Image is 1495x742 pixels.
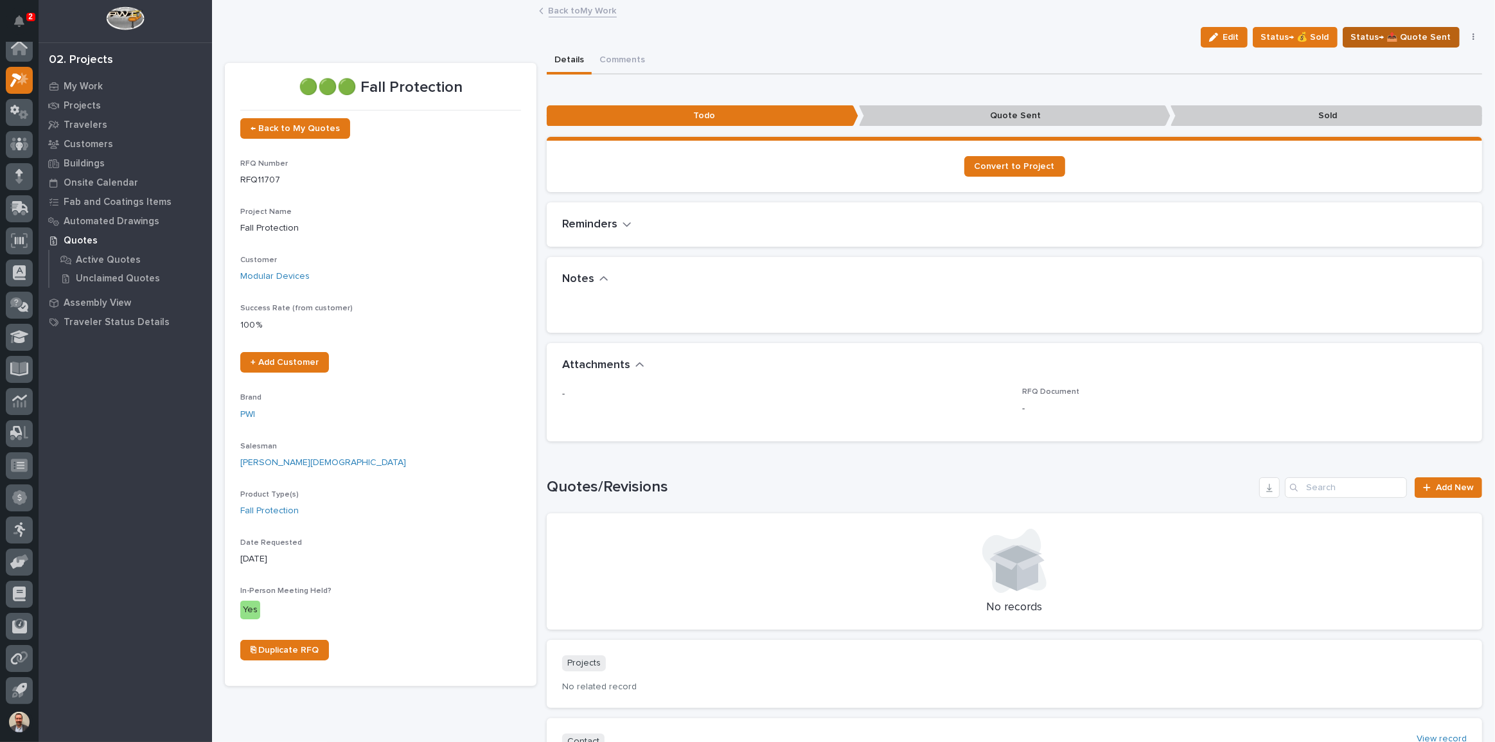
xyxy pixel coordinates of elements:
[562,387,1007,401] p: -
[64,216,159,227] p: Automated Drawings
[547,105,858,127] p: Todo
[1201,27,1248,48] button: Edit
[64,235,98,247] p: Quotes
[240,587,332,595] span: In-Person Meeting Held?
[547,478,1254,497] h1: Quotes/Revisions
[39,192,212,211] a: Fab and Coatings Items
[562,655,606,671] p: Projects
[240,552,521,566] p: [DATE]
[562,601,1467,615] p: No records
[1022,388,1079,396] span: RFQ Document
[975,162,1055,171] span: Convert to Project
[49,269,212,287] a: Unclaimed Quotes
[240,394,261,402] span: Brand
[6,709,33,736] button: users-avatar
[64,158,105,170] p: Buildings
[562,358,644,373] button: Attachments
[240,408,255,421] a: PWI
[1351,30,1451,45] span: Status→ 📤 Quote Sent
[28,12,33,21] p: 2
[64,297,131,309] p: Assembly View
[1415,477,1482,498] a: Add New
[39,211,212,231] a: Automated Drawings
[240,504,299,518] a: Fall Protection
[49,53,113,67] div: 02. Projects
[240,222,521,235] p: Fall Protection
[39,76,212,96] a: My Work
[39,115,212,134] a: Travelers
[64,177,138,189] p: Onsite Calendar
[240,352,329,373] a: + Add Customer
[240,640,329,660] a: ⎘ Duplicate RFQ
[562,272,594,287] h2: Notes
[1223,31,1239,43] span: Edit
[549,3,617,17] a: Back toMy Work
[64,100,101,112] p: Projects
[76,254,141,266] p: Active Quotes
[64,119,107,131] p: Travelers
[1436,483,1474,492] span: Add New
[1022,402,1467,416] p: -
[562,682,1467,693] p: No related record
[6,8,33,35] button: Notifications
[39,293,212,312] a: Assembly View
[16,15,33,36] div: Notifications2
[562,218,617,232] h2: Reminders
[64,81,103,93] p: My Work
[251,124,340,133] span: ← Back to My Quotes
[39,173,212,192] a: Onsite Calendar
[76,273,160,285] p: Unclaimed Quotes
[240,173,521,187] p: RFQ11707
[39,312,212,331] a: Traveler Status Details
[240,256,277,264] span: Customer
[592,48,653,75] button: Comments
[1261,30,1329,45] span: Status→ 💰 Sold
[240,208,292,216] span: Project Name
[106,6,144,30] img: Workspace Logo
[240,160,288,168] span: RFQ Number
[240,305,353,312] span: Success Rate (from customer)
[240,601,260,619] div: Yes
[39,154,212,173] a: Buildings
[562,218,632,232] button: Reminders
[251,358,319,367] span: + Add Customer
[240,270,310,283] a: Modular Devices
[64,139,113,150] p: Customers
[1343,27,1460,48] button: Status→ 📤 Quote Sent
[1171,105,1482,127] p: Sold
[240,443,277,450] span: Salesman
[240,78,521,97] p: 🟢🟢🟢 Fall Protection
[240,319,521,332] p: 100 %
[251,646,319,655] span: ⎘ Duplicate RFQ
[39,231,212,250] a: Quotes
[39,96,212,115] a: Projects
[49,251,212,269] a: Active Quotes
[240,539,302,547] span: Date Requested
[240,491,299,499] span: Product Type(s)
[547,48,592,75] button: Details
[240,118,350,139] a: ← Back to My Quotes
[562,358,630,373] h2: Attachments
[964,156,1065,177] a: Convert to Project
[562,272,608,287] button: Notes
[64,197,172,208] p: Fab and Coatings Items
[64,317,170,328] p: Traveler Status Details
[1285,477,1407,498] input: Search
[39,134,212,154] a: Customers
[1253,27,1338,48] button: Status→ 💰 Sold
[240,456,406,470] a: [PERSON_NAME][DEMOGRAPHIC_DATA]
[859,105,1171,127] p: Quote Sent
